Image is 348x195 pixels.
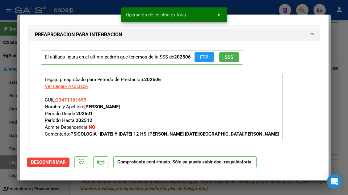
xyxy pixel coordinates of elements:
strong: 202506 [144,77,161,82]
p: Legajo preaprobado para Período de Prestación: [41,74,283,140]
span: x [218,12,220,18]
span: CUIL: Nombre y Apellido: Período Desde: Período Hasta: Admite Dependencia: [45,97,279,137]
button: x [213,9,225,20]
strong: 202501 [76,111,93,116]
button: Desconfirmar [27,158,69,167]
div: PREAPROBACIÓN PARA INTEGRACION [29,41,320,154]
mat-expansion-panel-header: PREAPROBACIÓN PARA INTEGRACION [29,28,320,41]
strong: PSICOLOGIA- [DATE] Y [DATE] 12 HS-[PERSON_NAME] [DATE][GEOGRAPHIC_DATA][PERSON_NAME] [70,131,279,137]
p: Comprobante confirmado. Sólo se puede subir doc. respaldatoria. [113,156,257,168]
strong: [PERSON_NAME] [84,104,120,110]
span: Operación de edición exitosa [126,12,186,18]
h1: PREAPROBACIÓN PARA INTEGRACION [35,31,122,38]
strong: 202506 [174,54,191,60]
strong: NO [89,124,95,130]
button: FTP [195,52,214,62]
p: El afiliado figura en el ultimo padrón que tenemos de la SSS de [41,50,243,65]
span: SSS [225,54,233,60]
span: Comentario: [45,131,279,137]
span: 23471161659 [56,97,86,103]
span: Desconfirmar [31,159,66,165]
span: FTP [200,54,208,60]
button: SSS [219,52,239,62]
div: Open Intercom Messenger [327,174,342,189]
strong: 202512 [76,118,92,123]
div: Ver Legajo Asociado [45,83,88,90]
